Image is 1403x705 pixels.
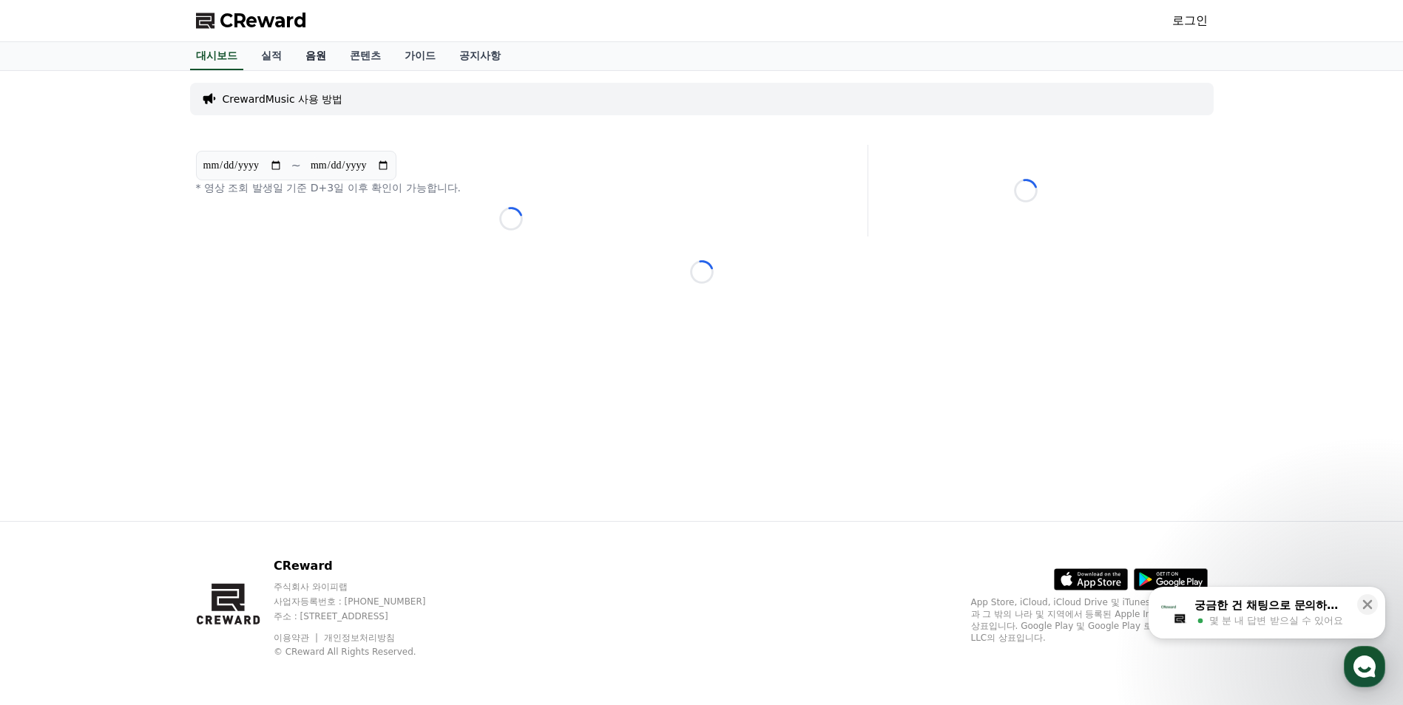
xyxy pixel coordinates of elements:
p: ~ [291,157,301,174]
p: 주식회사 와이피랩 [274,581,454,593]
span: 설정 [229,491,246,503]
a: 음원 [294,42,338,70]
p: 주소 : [STREET_ADDRESS] [274,610,454,622]
p: 사업자등록번호 : [PHONE_NUMBER] [274,596,454,607]
a: 로그인 [1172,12,1208,30]
span: CReward [220,9,307,33]
a: 가이드 [393,42,447,70]
p: © CReward All Rights Reserved. [274,646,454,658]
a: CReward [196,9,307,33]
a: 대시보드 [190,42,243,70]
a: 설정 [191,469,284,505]
span: 홈 [47,491,55,503]
a: 대화 [98,469,191,505]
a: 공지사항 [447,42,513,70]
a: CrewardMusic 사용 방법 [223,92,343,106]
span: 대화 [135,491,153,503]
a: 이용약관 [274,633,320,643]
a: 콘텐츠 [338,42,393,70]
p: * 영상 조회 발생일 기준 D+3일 이후 확인이 가능합니다. [196,180,826,195]
a: 개인정보처리방침 [324,633,395,643]
p: CReward [274,557,454,575]
a: 홈 [4,469,98,505]
a: 실적 [249,42,294,70]
p: App Store, iCloud, iCloud Drive 및 iTunes Store는 미국과 그 밖의 나라 및 지역에서 등록된 Apple Inc.의 서비스 상표입니다. Goo... [971,596,1208,644]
